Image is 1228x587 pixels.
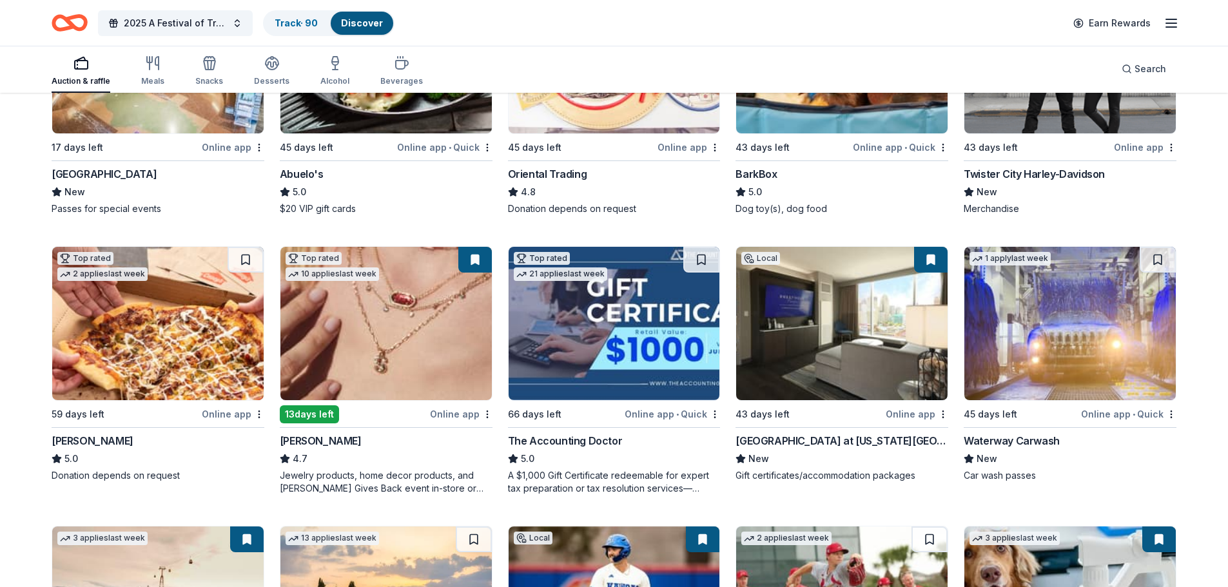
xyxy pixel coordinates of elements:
[736,247,948,400] img: Image for Hollywood Casino at Kansas Speedway
[430,406,492,422] div: Online app
[509,247,720,400] img: Image for The Accounting Doctor
[397,139,492,155] div: Online app Quick
[676,409,679,419] span: •
[280,246,492,495] a: Image for Kendra ScottTop rated10 applieslast week13days leftOnline app[PERSON_NAME]4.7Jewelry pr...
[280,433,362,448] div: [PERSON_NAME]
[280,247,492,400] img: Image for Kendra Scott
[736,166,777,182] div: BarkBox
[521,184,536,200] span: 4.8
[280,202,492,215] div: $20 VIP gift cards
[195,50,223,93] button: Snacks
[658,139,720,155] div: Online app
[964,140,1018,155] div: 43 days left
[977,451,997,467] span: New
[1081,406,1176,422] div: Online app Quick
[52,140,103,155] div: 17 days left
[449,142,451,153] span: •
[202,139,264,155] div: Online app
[380,50,423,93] button: Beverages
[320,50,349,93] button: Alcohol
[853,139,948,155] div: Online app Quick
[514,267,607,281] div: 21 applies last week
[508,469,721,495] div: A $1,000 Gift Certificate redeemable for expert tax preparation or tax resolution services—recipi...
[1135,61,1166,77] span: Search
[970,252,1051,265] div: 1 apply last week
[380,76,423,86] div: Beverages
[964,433,1060,448] div: Waterway Carwash
[625,406,720,422] div: Online app Quick
[57,532,148,545] div: 3 applies last week
[1114,139,1176,155] div: Online app
[964,202,1176,215] div: Merchandise
[275,17,318,28] a: Track· 90
[1133,409,1135,419] span: •
[293,184,306,200] span: 5.0
[254,50,289,93] button: Desserts
[57,267,148,281] div: 2 applies last week
[1111,56,1176,82] button: Search
[52,469,264,482] div: Donation depends on request
[977,184,997,200] span: New
[293,451,307,467] span: 4.7
[514,532,552,544] div: Local
[736,202,948,215] div: Dog toy(s), dog food
[736,469,948,482] div: Gift certificates/accommodation packages
[508,202,721,215] div: Donation depends on request
[964,166,1105,182] div: Twister City Harley-Davidson
[202,406,264,422] div: Online app
[124,15,227,31] span: 2025 A Festival of Trees Event
[52,407,104,422] div: 59 days left
[280,405,339,423] div: 13 days left
[508,246,721,495] a: Image for The Accounting DoctorTop rated21 applieslast week66 days leftOnline app•QuickThe Accoun...
[52,8,88,38] a: Home
[521,451,534,467] span: 5.0
[904,142,907,153] span: •
[98,10,253,36] button: 2025 A Festival of Trees Event
[886,406,948,422] div: Online app
[508,433,623,448] div: The Accounting Doctor
[52,166,157,182] div: [GEOGRAPHIC_DATA]
[341,17,383,28] a: Discover
[736,140,790,155] div: 43 days left
[52,202,264,215] div: Passes for special events
[52,247,264,400] img: Image for Casey's
[280,166,324,182] div: Abuelo's
[741,252,780,265] div: Local
[320,76,349,86] div: Alcohol
[64,451,78,467] span: 5.0
[254,76,289,86] div: Desserts
[964,247,1176,400] img: Image for Waterway Carwash
[57,252,113,265] div: Top rated
[508,166,587,182] div: Oriental Trading
[741,532,832,545] div: 2 applies last week
[280,140,333,155] div: 45 days left
[970,532,1060,545] div: 3 applies last week
[508,407,561,422] div: 66 days left
[195,76,223,86] div: Snacks
[141,76,164,86] div: Meals
[736,433,948,448] div: [GEOGRAPHIC_DATA] at [US_STATE][GEOGRAPHIC_DATA]
[280,469,492,495] div: Jewelry products, home decor products, and [PERSON_NAME] Gives Back event in-store or online (or ...
[52,433,133,448] div: [PERSON_NAME]
[52,76,110,86] div: Auction & raffle
[748,184,762,200] span: 5.0
[514,252,570,265] div: Top rated
[964,469,1176,482] div: Car wash passes
[736,407,790,422] div: 43 days left
[52,50,110,93] button: Auction & raffle
[508,140,561,155] div: 45 days left
[964,246,1176,482] a: Image for Waterway Carwash1 applylast week45 days leftOnline app•QuickWaterway CarwashNewCar wash...
[736,246,948,482] a: Image for Hollywood Casino at Kansas SpeedwayLocal43 days leftOnline app[GEOGRAPHIC_DATA] at [US_...
[748,451,769,467] span: New
[286,532,379,545] div: 13 applies last week
[1066,12,1158,35] a: Earn Rewards
[52,246,264,482] a: Image for Casey'sTop rated2 applieslast week59 days leftOnline app[PERSON_NAME]5.0Donation depend...
[286,267,379,281] div: 10 applies last week
[964,407,1017,422] div: 45 days left
[64,184,85,200] span: New
[263,10,395,36] button: Track· 90Discover
[141,50,164,93] button: Meals
[286,252,342,265] div: Top rated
